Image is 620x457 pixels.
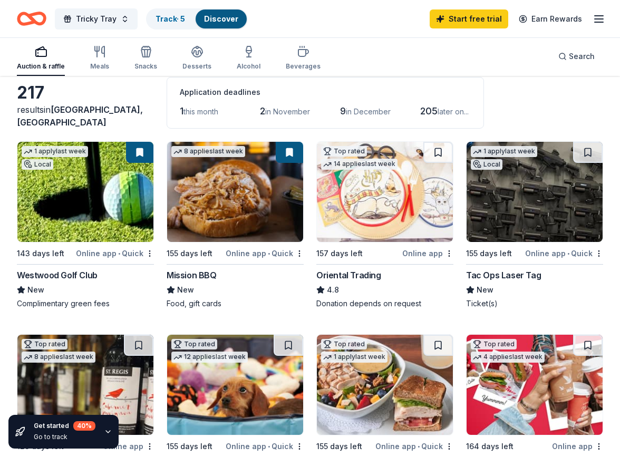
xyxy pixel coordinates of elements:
[316,269,381,281] div: Oriental Trading
[118,249,120,258] span: •
[268,249,270,258] span: •
[17,298,154,309] div: Complimentary green fees
[430,9,508,28] a: Start free trial
[17,104,143,128] span: in
[237,62,260,71] div: Alcohol
[420,105,438,116] span: 205
[17,142,153,242] img: Image for Westwood Golf Club
[567,249,569,258] span: •
[167,269,217,281] div: Mission BBQ
[346,107,391,116] span: in December
[167,141,304,309] a: Image for Mission BBQ8 applieslast week155 days leftOnline app•QuickMission BBQNewFood, gift cards
[17,6,46,31] a: Home
[17,104,143,128] span: [GEOGRAPHIC_DATA], [GEOGRAPHIC_DATA]
[471,352,545,363] div: 4 applies last week
[316,440,362,453] div: 155 days left
[17,141,154,309] a: Image for Westwood Golf Club1 applylast weekLocal143 days leftOnline app•QuickWestwood Golf ClubN...
[466,269,541,281] div: Tac Ops Laser Tag
[268,442,270,451] span: •
[171,146,245,157] div: 8 applies last week
[438,107,469,116] span: later on...
[146,8,248,30] button: Track· 5Discover
[466,440,514,453] div: 164 days left
[167,298,304,309] div: Food, gift cards
[471,146,537,157] div: 1 apply last week
[569,50,595,63] span: Search
[321,159,398,170] div: 14 applies last week
[17,335,153,435] img: Image for Total Wine
[471,339,517,349] div: Top rated
[317,335,453,435] img: Image for Turning Point Restaurants
[134,41,157,76] button: Snacks
[340,105,346,116] span: 9
[204,14,238,23] a: Discover
[22,159,53,170] div: Local
[327,284,339,296] span: 4.8
[260,105,265,116] span: 2
[316,141,453,309] a: Image for Oriental TradingTop rated14 applieslast week157 days leftOnline appOriental Trading4.8D...
[183,107,218,116] span: this month
[34,421,95,431] div: Get started
[466,298,603,309] div: Ticket(s)
[237,41,260,76] button: Alcohol
[265,107,310,116] span: in November
[182,41,211,76] button: Desserts
[316,298,453,309] div: Donation depends on request
[467,142,603,242] img: Image for Tac Ops Laser Tag
[552,440,603,453] div: Online app
[76,247,154,260] div: Online app Quick
[55,8,138,30] button: Tricky Tray
[182,62,211,71] div: Desserts
[177,284,194,296] span: New
[17,103,154,129] div: results
[226,247,304,260] div: Online app Quick
[22,352,95,363] div: 8 applies last week
[134,62,157,71] div: Snacks
[477,284,493,296] span: New
[317,142,453,242] img: Image for Oriental Trading
[22,146,88,157] div: 1 apply last week
[418,442,420,451] span: •
[226,440,304,453] div: Online app Quick
[34,433,95,441] div: Go to track
[167,440,212,453] div: 155 days left
[375,440,453,453] div: Online app Quick
[27,284,44,296] span: New
[167,247,212,260] div: 155 days left
[167,142,303,242] img: Image for Mission BBQ
[180,86,471,99] div: Application deadlines
[17,82,154,103] div: 217
[76,13,117,25] span: Tricky Tray
[467,335,603,435] img: Image for Wawa Foundation
[286,41,321,76] button: Beverages
[550,46,603,67] button: Search
[286,62,321,71] div: Beverages
[171,352,248,363] div: 12 applies last week
[512,9,588,28] a: Earn Rewards
[402,247,453,260] div: Online app
[17,62,65,71] div: Auction & raffle
[466,141,603,309] a: Image for Tac Ops Laser Tag1 applylast weekLocal155 days leftOnline app•QuickTac Ops Laser TagNew...
[171,339,217,349] div: Top rated
[73,421,95,431] div: 40 %
[316,247,363,260] div: 157 days left
[466,247,512,260] div: 155 days left
[471,159,502,170] div: Local
[321,352,387,363] div: 1 apply last week
[321,339,367,349] div: Top rated
[156,14,185,23] a: Track· 5
[321,146,367,157] div: Top rated
[167,335,303,435] img: Image for BarkBox
[90,62,109,71] div: Meals
[17,41,65,76] button: Auction & raffle
[22,339,67,349] div: Top rated
[180,105,183,116] span: 1
[525,247,603,260] div: Online app Quick
[17,269,98,281] div: Westwood Golf Club
[17,247,64,260] div: 143 days left
[90,41,109,76] button: Meals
